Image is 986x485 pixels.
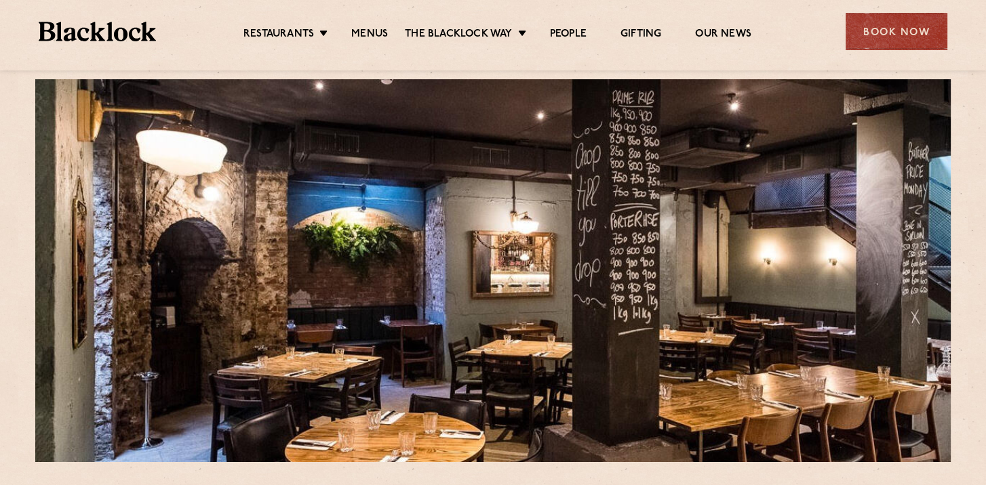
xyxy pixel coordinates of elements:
img: BL_Textured_Logo-footer-cropped.svg [39,22,156,41]
a: The Blacklock Way [405,28,512,43]
a: Gifting [620,28,661,43]
a: People [550,28,587,43]
a: Our News [695,28,751,43]
div: Book Now [846,13,947,50]
a: Restaurants [243,28,314,43]
a: Menus [351,28,388,43]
